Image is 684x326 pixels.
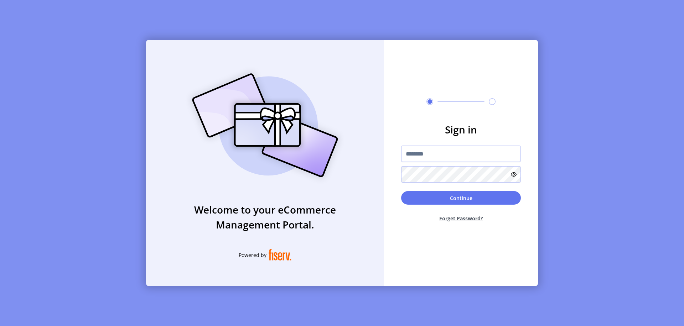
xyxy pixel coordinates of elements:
[146,202,384,232] h3: Welcome to your eCommerce Management Portal.
[401,191,521,205] button: Continue
[401,122,521,137] h3: Sign in
[181,65,349,185] img: card_Illustration.svg
[239,251,266,259] span: Powered by
[401,209,521,228] button: Forget Password?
